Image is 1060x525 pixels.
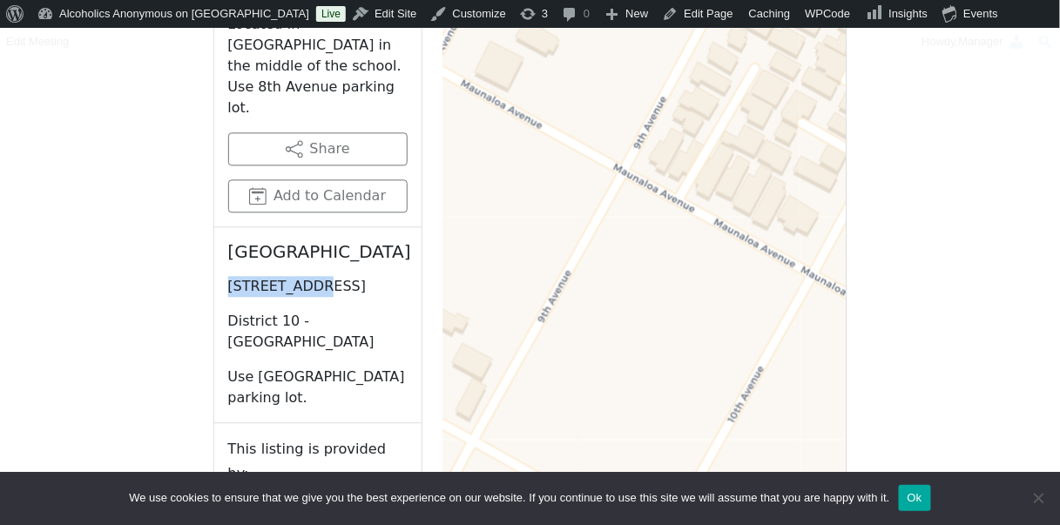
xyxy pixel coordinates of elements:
[228,179,408,212] button: Add to Calendar
[228,132,408,165] button: Share
[959,35,1003,48] span: Manager
[316,6,346,22] a: Live
[228,437,408,487] small: This listing is provided by:
[228,276,408,297] p: [STREET_ADDRESS]
[915,28,1033,56] a: Howdy,
[899,485,931,511] button: Ok
[889,7,928,20] span: Insights
[228,14,408,118] p: Located in [GEOGRAPHIC_DATA] in the middle of the school. Use 8th Avenue parking lot.
[228,311,408,353] p: District 10 - [GEOGRAPHIC_DATA]
[1030,489,1047,507] span: No
[228,367,408,408] p: Use [GEOGRAPHIC_DATA] parking lot.
[129,489,889,507] span: We use cookies to ensure that we give you the best experience on our website. If you continue to ...
[228,241,408,262] h2: [GEOGRAPHIC_DATA]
